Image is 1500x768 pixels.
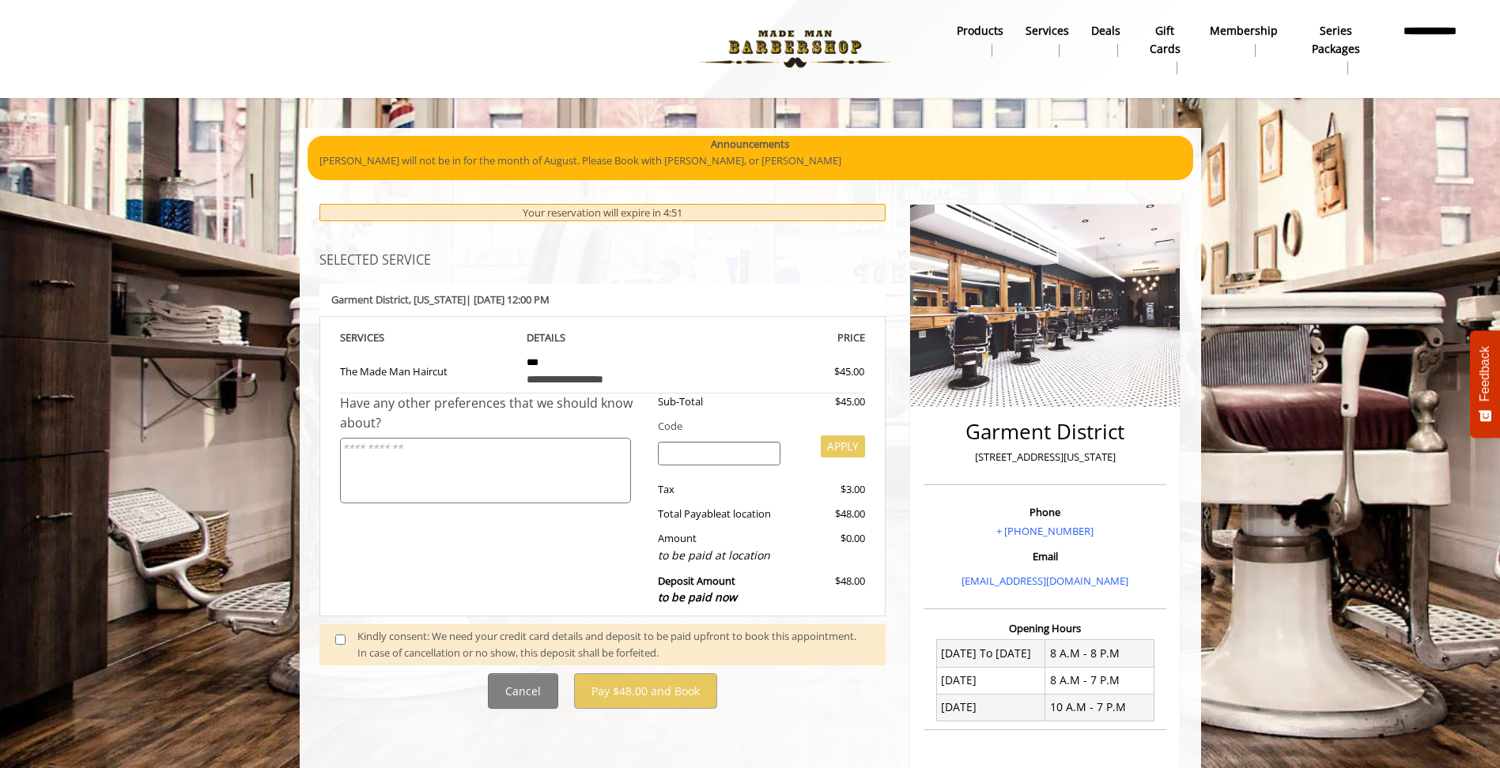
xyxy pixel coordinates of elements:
td: 8 A.M - 7 P.M [1045,667,1154,694]
span: at location [721,506,771,521]
b: products [957,22,1003,40]
td: 10 A.M - 7 P.M [1045,694,1154,721]
div: Total Payable [646,506,792,522]
b: Series packages [1300,22,1372,58]
button: Feedback - Show survey [1470,330,1500,438]
a: Productsproducts [946,20,1014,61]
th: SERVICE [340,329,516,347]
span: Feedback [1478,346,1492,401]
div: to be paid at location [658,547,780,564]
a: Gift cardsgift cards [1132,20,1199,78]
div: Have any other preferences that we should know about? [340,393,647,434]
a: ServicesServices [1014,20,1080,61]
button: Cancel [488,673,558,709]
div: Amount [646,530,792,564]
b: Membership [1210,22,1278,40]
div: Kindly consent: We need your credit card details and deposit to be paid upfront to book this appo... [357,628,870,661]
div: $48.00 [792,573,865,607]
div: $45.00 [792,393,865,410]
div: Tax [646,481,792,498]
a: [EMAIL_ADDRESS][DOMAIN_NAME] [962,574,1128,588]
div: Your reservation will expire in 4:51 [319,204,886,222]
span: , [US_STATE] [409,292,466,307]
h2: Garment District [928,420,1162,443]
p: [PERSON_NAME] will not be in for the month of August. Please Book with [PERSON_NAME], or [PERSON_... [319,152,1181,169]
div: Code [646,418,865,435]
div: $3.00 [792,481,865,498]
a: DealsDeals [1080,20,1132,61]
b: gift cards [1143,22,1188,58]
b: Garment District | [DATE] 12:00 PM [331,292,550,307]
div: $45.00 [777,363,864,380]
span: S [379,330,384,344]
h3: SELECTED SERVICE [319,254,886,268]
div: $48.00 [792,506,865,522]
td: 8 A.M - 8 P.M [1045,640,1154,667]
p: [STREET_ADDRESS][US_STATE] [928,449,1162,465]
img: Made Man Barbershop logo [686,6,904,92]
td: [DATE] [936,667,1045,694]
th: PRICE [690,329,866,347]
td: [DATE] To [DATE] [936,640,1045,667]
b: Announcements [711,136,789,152]
b: Deals [1091,22,1120,40]
button: Pay $48.00 and Book [574,673,717,709]
a: MembershipMembership [1199,20,1289,61]
h3: Email [928,551,1162,562]
div: Sub-Total [646,393,792,410]
h3: Phone [928,506,1162,518]
a: Series packagesSeries packages [1289,20,1383,78]
td: [DATE] [936,694,1045,721]
b: Services [1026,22,1069,40]
a: + [PHONE_NUMBER] [996,524,1094,538]
th: DETAILS [515,329,690,347]
div: $0.00 [792,530,865,564]
span: to be paid now [658,589,737,604]
button: APPLY [821,435,865,457]
b: Deposit Amount [658,574,737,605]
td: The Made Man Haircut [340,347,516,393]
h3: Opening Hours [924,623,1166,634]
